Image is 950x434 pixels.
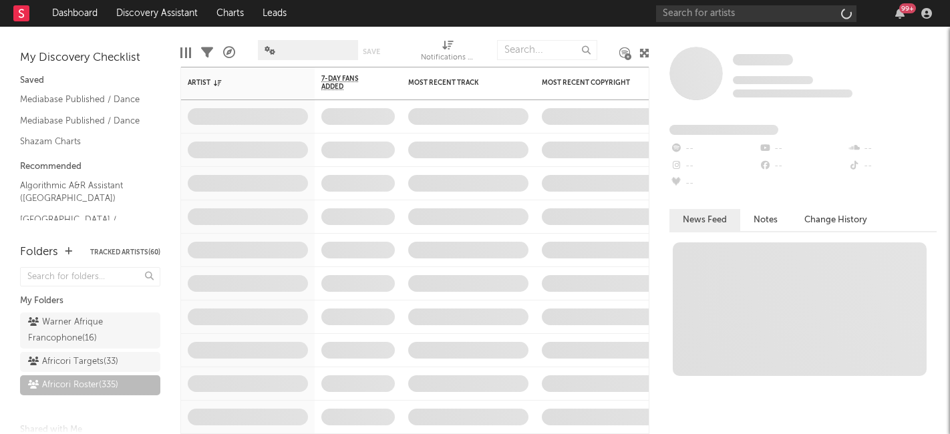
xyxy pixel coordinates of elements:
input: Search for folders... [20,267,160,286]
a: Some Artist [733,53,793,67]
span: 7-Day Fans Added [321,75,375,91]
button: Tracked Artists(60) [90,249,160,256]
button: News Feed [669,209,740,231]
a: Warner Afrique Francophone(16) [20,312,160,349]
div: Warner Afrique Francophone ( 16 ) [28,314,122,347]
div: My Folders [20,293,160,309]
a: Africori Roster(335) [20,375,160,395]
div: Artist [188,79,288,87]
div: Most Recent Track [408,79,508,87]
button: 99+ [895,8,905,19]
div: A&R Pipeline [223,33,235,72]
div: -- [669,158,758,175]
div: Recommended [20,159,160,175]
div: Africori Targets ( 33 ) [28,354,118,370]
a: Algorithmic A&R Assistant ([GEOGRAPHIC_DATA]) [20,178,147,206]
div: 99 + [899,3,916,13]
div: -- [758,140,847,158]
a: Mediabase Published / Dance [20,92,147,107]
a: Mediabase Published / Dance [20,114,147,128]
a: [GEOGRAPHIC_DATA] / [GEOGRAPHIC_DATA] / [GEOGRAPHIC_DATA] / All Africa A&R Assistant [20,212,147,266]
div: -- [669,140,758,158]
div: -- [848,158,937,175]
div: Most Recent Copyright [542,79,642,87]
div: Africori Roster ( 335 ) [28,377,118,393]
button: Save [363,48,380,55]
span: 0 fans last week [733,89,852,97]
button: Notes [740,209,791,231]
a: Africori Targets(33) [20,352,160,372]
div: -- [848,140,937,158]
div: My Discovery Checklist [20,50,160,66]
span: Some Artist [733,54,793,65]
input: Search for artists [656,5,856,22]
div: -- [758,158,847,175]
div: -- [669,175,758,192]
span: Fans Added by Platform [669,125,778,135]
div: Filters [201,33,213,72]
a: Shazam Charts [20,134,147,149]
div: Notifications (Artist) [421,50,474,66]
input: Search... [497,40,597,60]
span: Tracking Since: [DATE] [733,76,813,84]
div: Saved [20,73,160,89]
div: Folders [20,244,58,260]
div: Edit Columns [180,33,191,72]
button: Change History [791,209,881,231]
div: Notifications (Artist) [421,33,474,72]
